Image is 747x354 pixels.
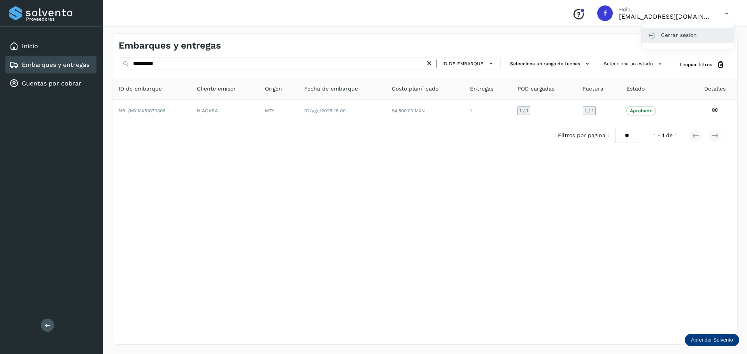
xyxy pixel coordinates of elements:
[5,75,96,92] div: Cuentas por cobrar
[642,28,734,42] div: Cerrar sesión
[22,42,38,50] a: Inicio
[5,56,96,73] div: Embarques y entregas
[685,334,739,346] div: Aprender Solvento
[22,61,89,68] a: Embarques y entregas
[691,337,733,343] p: Aprender Solvento
[5,38,96,55] div: Inicio
[26,16,93,22] p: Proveedores
[22,80,81,87] a: Cuentas por cobrar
